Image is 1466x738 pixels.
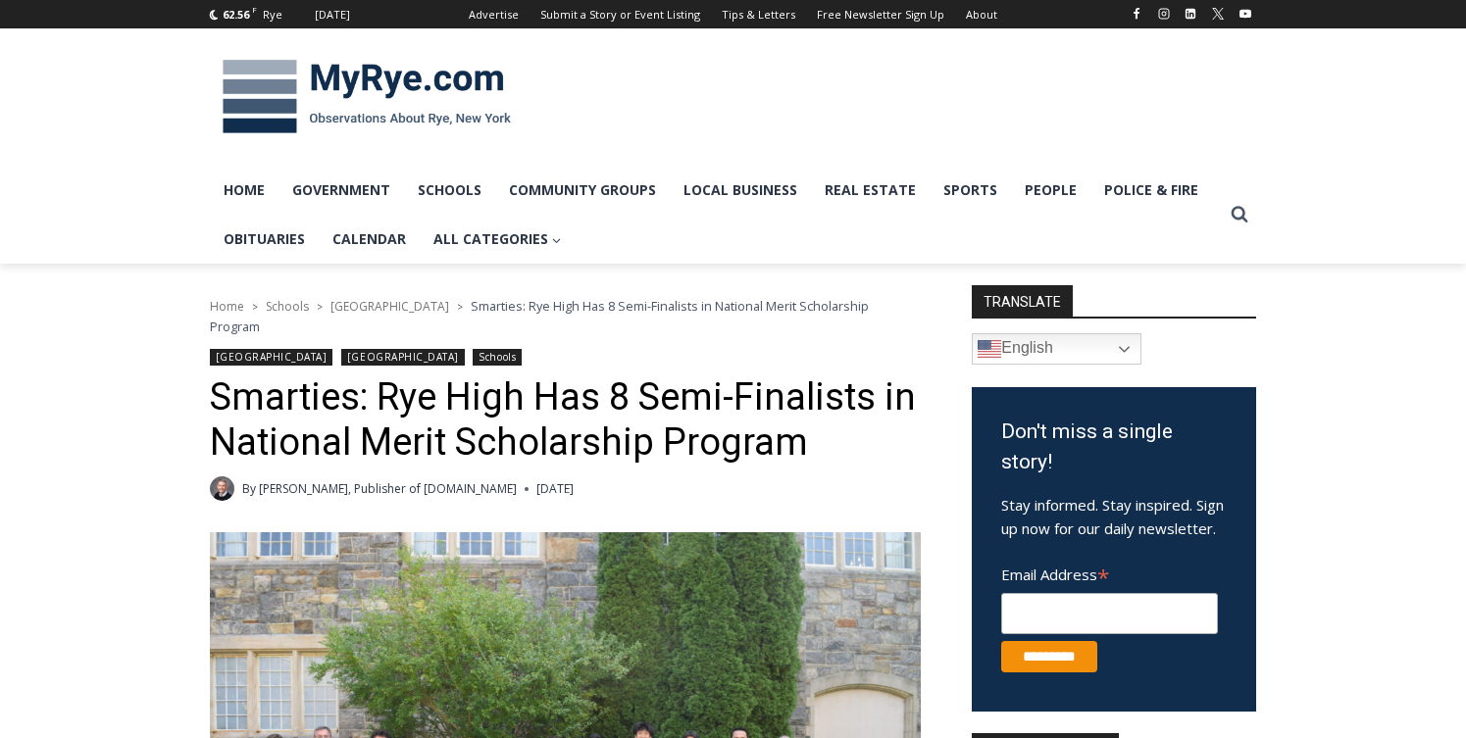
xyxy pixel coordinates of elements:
a: Instagram [1152,2,1176,25]
a: X [1206,2,1230,25]
span: > [252,300,258,314]
label: Email Address [1001,555,1218,590]
h3: Don't miss a single story! [1001,417,1227,478]
div: [DATE] [315,6,350,24]
time: [DATE] [536,479,574,498]
a: [GEOGRAPHIC_DATA] [341,349,465,366]
a: Obituaries [210,215,319,264]
a: [GEOGRAPHIC_DATA] [330,298,449,315]
strong: TRANSLATE [972,285,1073,317]
a: Calendar [319,215,420,264]
a: Home [210,298,244,315]
nav: Primary Navigation [210,166,1222,265]
a: All Categories [420,215,576,264]
span: 62.56 [223,7,249,22]
a: YouTube [1234,2,1257,25]
span: > [457,300,463,314]
a: Sports [930,166,1011,215]
a: Real Estate [811,166,930,215]
a: [PERSON_NAME], Publisher of [DOMAIN_NAME] [259,480,517,497]
a: Facebook [1125,2,1148,25]
span: > [317,300,323,314]
a: English [972,333,1141,365]
a: Schools [404,166,495,215]
span: By [242,479,256,498]
div: Rye [263,6,282,24]
a: [GEOGRAPHIC_DATA] [210,349,333,366]
h1: Smarties: Rye High Has 8 Semi-Finalists in National Merit Scholarship Program [210,375,921,465]
nav: Breadcrumbs [210,296,921,336]
a: Community Groups [495,166,670,215]
span: Smarties: Rye High Has 8 Semi-Finalists in National Merit Scholarship Program [210,297,869,334]
a: People [1011,166,1090,215]
a: Author image [210,476,234,501]
span: All Categories [433,228,562,250]
a: Police & Fire [1090,166,1212,215]
a: Schools [266,298,309,315]
a: Local Business [670,166,811,215]
a: Linkedin [1179,2,1202,25]
a: Government [278,166,404,215]
p: Stay informed. Stay inspired. Sign up now for our daily newsletter. [1001,493,1227,540]
button: View Search Form [1222,197,1257,232]
a: Home [210,166,278,215]
img: en [978,337,1001,361]
a: Schools [473,349,522,366]
img: MyRye.com [210,46,524,148]
span: F [252,4,257,15]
